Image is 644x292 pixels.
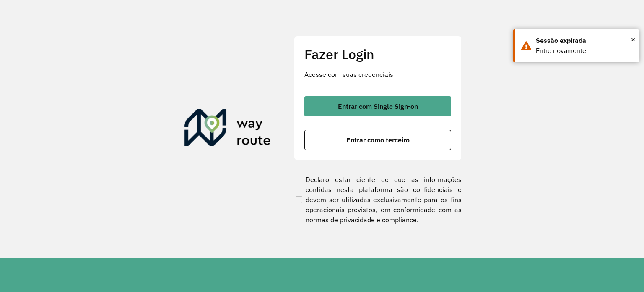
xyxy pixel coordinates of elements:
p: Acesse com suas credenciais [304,69,451,79]
span: × [631,33,635,46]
img: Roteirizador AmbevTech [184,109,271,150]
button: button [304,96,451,116]
h2: Fazer Login [304,46,451,62]
div: Sessão expirada [536,36,633,46]
button: button [304,130,451,150]
button: Close [631,33,635,46]
div: Entre novamente [536,46,633,56]
span: Entrar com Single Sign-on [338,103,418,110]
label: Declaro estar ciente de que as informações contidas nesta plataforma são confidenciais e devem se... [294,174,462,225]
span: Entrar como terceiro [346,137,410,143]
